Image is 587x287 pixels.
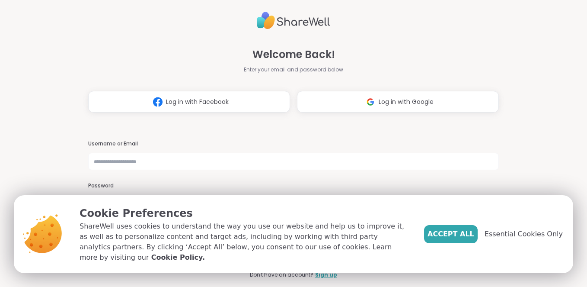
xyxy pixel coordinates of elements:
[244,66,343,74] span: Enter your email and password below
[485,229,563,239] span: Essential Cookies Only
[427,229,474,239] span: Accept All
[250,271,313,279] span: Don't have an account?
[379,97,434,106] span: Log in with Google
[362,94,379,110] img: ShareWell Logomark
[252,47,335,62] span: Welcome Back!
[88,140,499,148] h3: Username or Email
[257,8,330,33] img: ShareWell Logo
[80,206,410,221] p: Cookie Preferences
[88,91,290,113] button: Log in with Facebook
[297,91,499,113] button: Log in with Google
[315,271,337,279] a: Sign up
[166,97,229,106] span: Log in with Facebook
[151,252,205,263] a: Cookie Policy.
[88,182,499,190] h3: Password
[424,225,478,243] button: Accept All
[150,94,166,110] img: ShareWell Logomark
[80,221,410,263] p: ShareWell uses cookies to understand the way you use our website and help us to improve it, as we...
